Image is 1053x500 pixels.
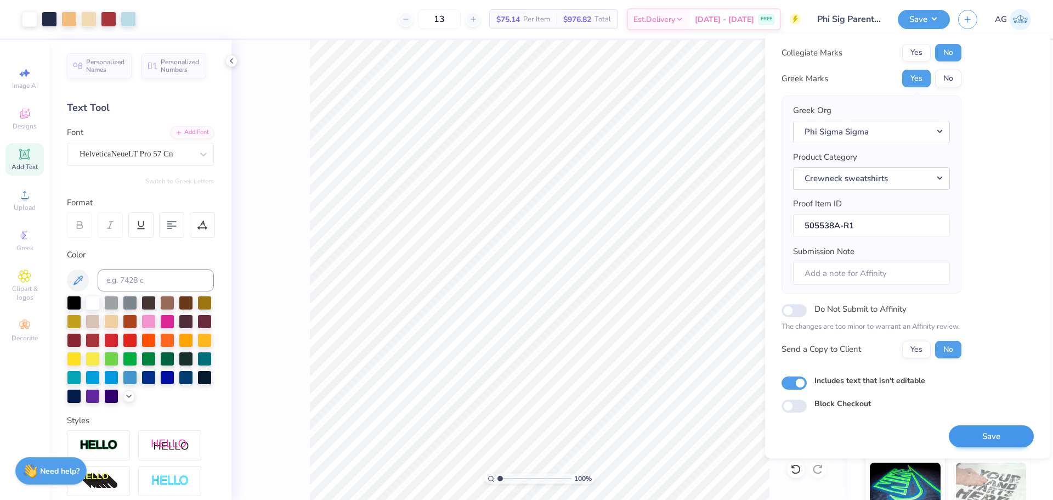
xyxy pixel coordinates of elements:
[12,162,38,171] span: Add Text
[13,122,37,131] span: Designs
[5,284,44,302] span: Clipart & logos
[67,126,83,139] label: Font
[935,44,961,61] button: No
[67,414,214,427] div: Styles
[793,262,950,285] input: Add a note for Affinity
[814,398,871,409] label: Block Checkout
[86,58,125,74] span: Personalized Names
[496,14,520,25] span: $75.14
[793,151,857,164] label: Product Category
[902,341,931,358] button: Yes
[902,44,931,61] button: Yes
[161,58,200,74] span: Personalized Numbers
[814,375,925,386] label: Includes text that isn't editable
[793,198,842,210] label: Proof Item ID
[793,167,950,190] button: Crewneck sweatshirts
[782,343,861,356] div: Send a Copy to Client
[595,14,611,25] span: Total
[809,8,890,30] input: Untitled Design
[80,473,118,490] img: 3d Illusion
[14,203,36,212] span: Upload
[12,81,38,90] span: Image AI
[418,9,461,29] input: – –
[898,10,950,29] button: Save
[633,14,675,25] span: Est. Delivery
[12,334,38,342] span: Decorate
[995,9,1031,30] a: AG
[80,439,118,452] img: Stroke
[574,474,592,484] span: 100 %
[171,126,214,139] div: Add Font
[793,245,854,258] label: Submission Note
[695,14,754,25] span: [DATE] - [DATE]
[67,196,215,209] div: Format
[151,475,189,487] img: Negative Space
[761,15,772,23] span: FREE
[40,466,80,476] strong: Need help?
[949,425,1034,448] button: Save
[782,322,961,333] p: The changes are too minor to warrant an Affinity review.
[145,177,214,186] button: Switch to Greek Letters
[523,14,550,25] span: Per Item
[814,302,907,316] label: Do Not Submit to Affinity
[935,70,961,87] button: No
[995,13,1007,26] span: AG
[67,249,214,261] div: Color
[151,439,189,452] img: Shadow
[782,72,828,85] div: Greek Marks
[902,70,931,87] button: Yes
[793,104,831,117] label: Greek Org
[935,341,961,358] button: No
[782,47,842,59] div: Collegiate Marks
[67,100,214,115] div: Text Tool
[98,269,214,291] input: e.g. 7428 c
[1010,9,1031,30] img: Aljosh Eyron Garcia
[16,244,33,252] span: Greek
[563,14,591,25] span: $976.82
[793,121,950,143] button: Phi Sigma Sigma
